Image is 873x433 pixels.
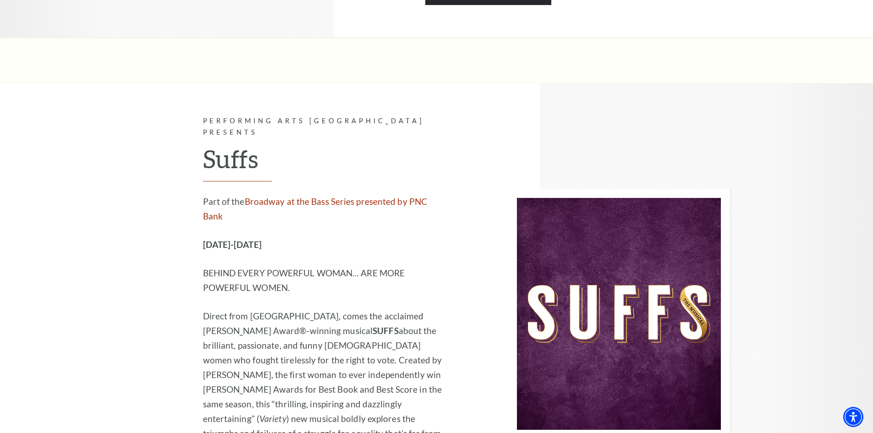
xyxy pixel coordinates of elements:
h2: Suffs [203,144,448,181]
a: Broadway at the Bass Series presented by PNC Bank [203,196,428,221]
em: Variety [259,413,286,424]
p: BEHIND EVERY POWERFUL WOMAN… ARE MORE POWERFUL WOMEN. [203,266,448,295]
strong: [DATE]-[DATE] [203,239,262,250]
strong: SUFFS [373,325,399,336]
p: Part of the [203,194,448,224]
div: Accessibility Menu [843,407,863,427]
p: Performing Arts [GEOGRAPHIC_DATA] Presents [203,115,448,138]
